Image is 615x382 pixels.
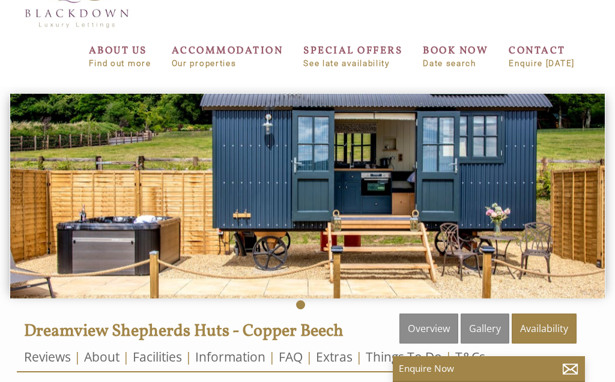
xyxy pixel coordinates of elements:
[133,348,182,365] a: Facilities
[172,44,283,68] a: ACCOMMODATIONOur properties
[195,348,265,365] a: Information
[366,348,442,365] a: Things To Do
[399,362,579,375] p: Enquire Now
[423,59,488,68] small: Date search
[89,59,151,68] small: Find out more
[316,348,353,365] a: Extras
[509,59,575,68] small: Enquire [DATE]
[303,59,402,68] small: See late availability
[455,348,485,365] a: T&Cs
[303,44,402,68] a: SPECIAL OFFERSSee late availability
[24,320,344,343] a: Dreamview Shepherds Huts - Copper Beech
[399,314,458,344] a: Overview
[84,348,120,365] a: About
[461,314,509,344] a: Gallery
[24,348,71,365] a: Reviews
[512,314,577,344] a: Availability
[279,348,303,365] a: FAQ
[509,44,575,68] a: CONTACTEnquire [DATE]
[89,44,151,68] a: ABOUT USFind out more
[172,59,283,68] small: Our properties
[423,44,488,68] a: BOOK NOWDate search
